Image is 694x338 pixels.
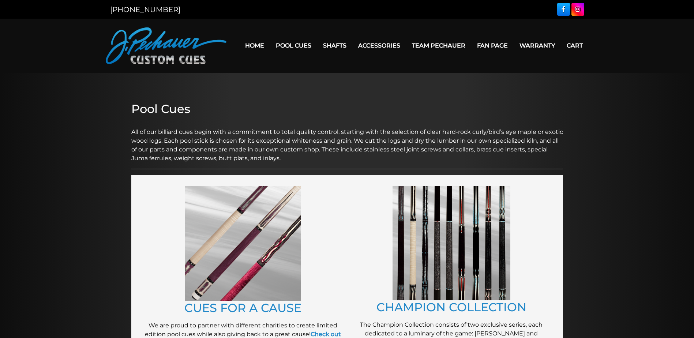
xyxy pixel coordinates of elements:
[406,36,471,55] a: Team Pechauer
[131,119,563,163] p: All of our billiard cues begin with a commitment to total quality control, starting with the sele...
[317,36,352,55] a: Shafts
[106,27,226,64] img: Pechauer Custom Cues
[561,36,589,55] a: Cart
[514,36,561,55] a: Warranty
[376,300,526,314] a: CHAMPION COLLECTION
[352,36,406,55] a: Accessories
[239,36,270,55] a: Home
[471,36,514,55] a: Fan Page
[270,36,317,55] a: Pool Cues
[131,102,563,116] h2: Pool Cues
[184,301,301,315] a: CUES FOR A CAUSE
[110,5,180,14] a: [PHONE_NUMBER]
